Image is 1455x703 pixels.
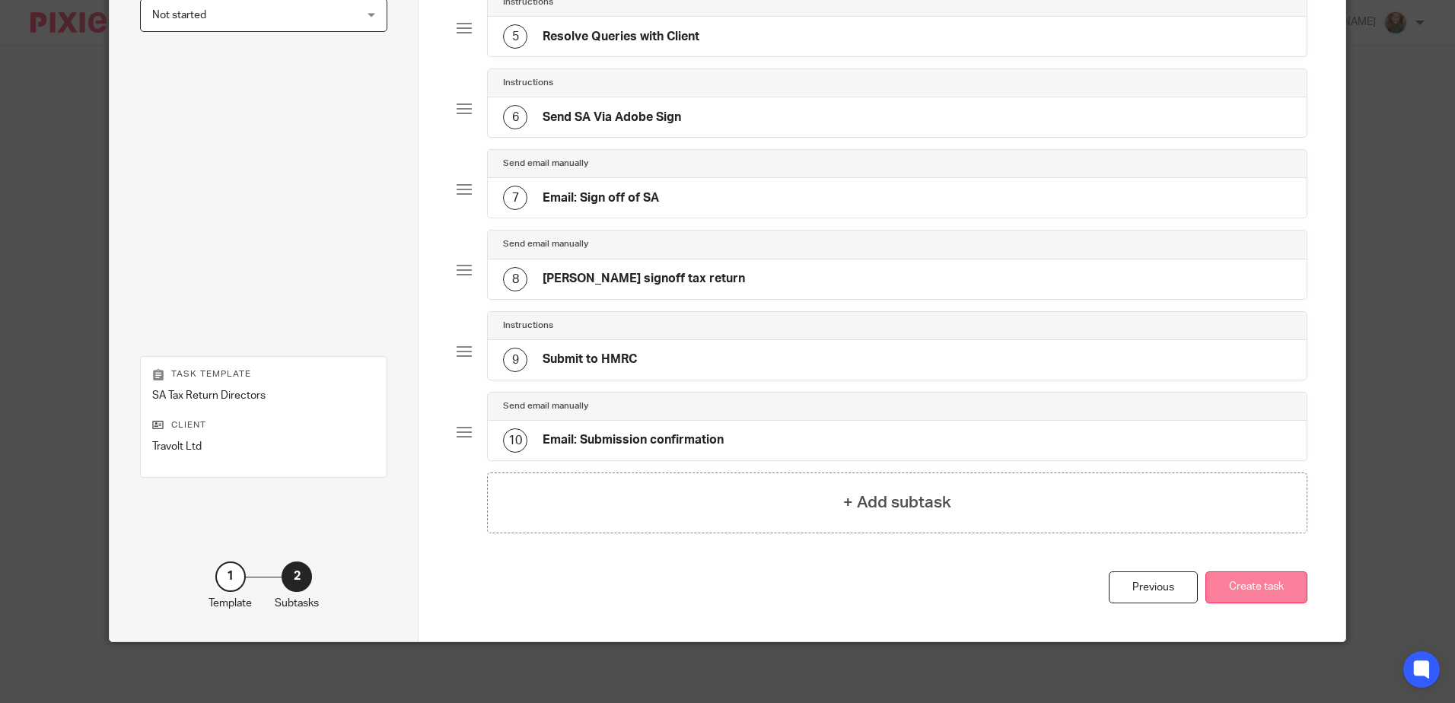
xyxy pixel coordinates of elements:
p: Travolt Ltd [152,439,375,454]
div: 9 [503,348,527,372]
div: Previous [1109,571,1198,604]
div: 10 [503,428,527,453]
h4: Instructions [503,320,553,332]
h4: Send email manually [503,238,588,250]
p: Client [152,419,375,431]
h4: Submit to HMRC [543,351,637,367]
h4: Email: Sign off of SA [543,190,659,206]
h4: + Add subtask [843,491,951,514]
div: 1 [215,561,246,592]
h4: Send email manually [503,157,588,170]
h4: Send SA Via Adobe Sign [543,110,681,126]
h4: Send email manually [503,400,588,412]
span: Not started [152,10,206,21]
p: Template [209,596,252,611]
h4: Email: Submission confirmation [543,432,724,448]
div: 7 [503,186,527,210]
h4: [PERSON_NAME] signoff tax return [543,271,745,287]
h4: Resolve Queries with Client [543,29,699,45]
div: 2 [282,561,312,592]
div: 5 [503,24,527,49]
p: Subtasks [275,596,319,611]
h4: Instructions [503,77,553,89]
div: 6 [503,105,527,129]
button: Create task [1205,571,1307,604]
p: Task template [152,368,375,380]
div: 8 [503,267,527,291]
p: SA Tax Return Directors [152,388,375,403]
